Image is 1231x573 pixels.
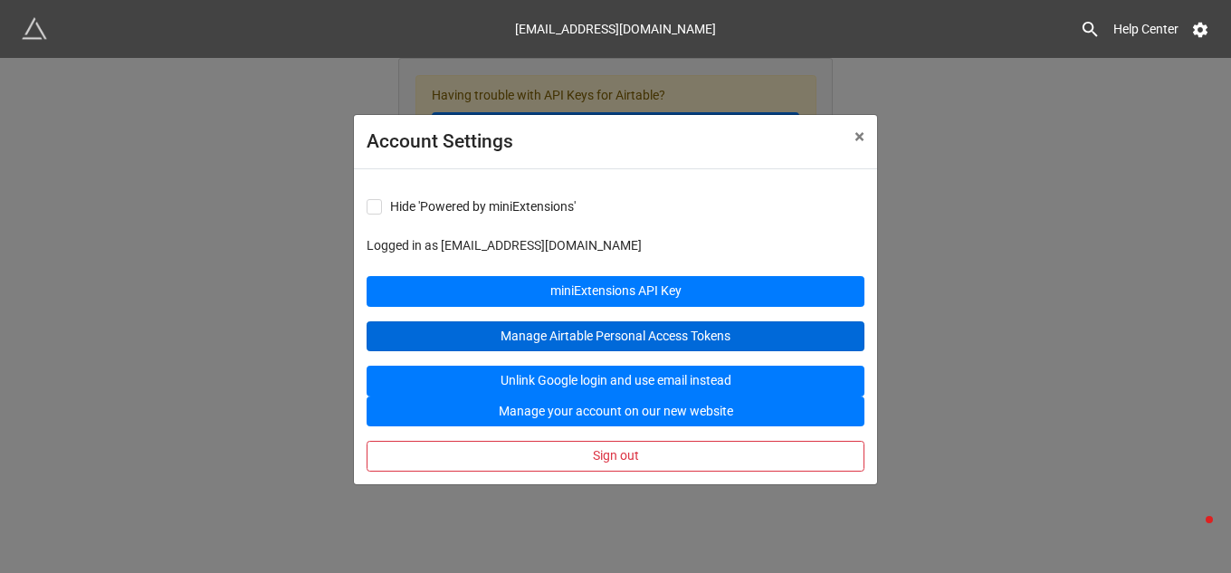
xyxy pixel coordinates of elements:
[367,321,864,352] a: Manage Airtable Personal Access Tokens
[367,441,864,472] button: Sign out
[515,13,716,45] div: [EMAIL_ADDRESS][DOMAIN_NAME]
[367,128,815,157] div: Account Settings
[367,366,864,396] button: Unlink Google login and use email instead
[1169,511,1213,555] iframe: Intercom live chat
[22,16,47,42] img: miniextensions-icon.73ae0678.png
[367,199,576,215] label: Hide 'Powered by miniExtensions'
[367,235,864,255] label: Logged in as [EMAIL_ADDRESS][DOMAIN_NAME]
[854,126,864,148] span: ×
[367,276,864,307] a: miniExtensions API Key
[367,396,864,427] button: Manage your account on our new website
[1101,13,1191,45] a: Help Center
